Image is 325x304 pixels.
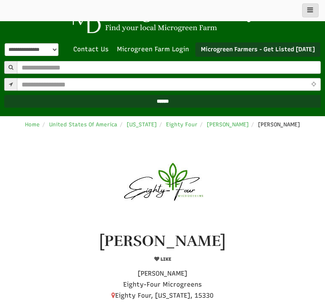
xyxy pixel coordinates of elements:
[127,121,157,128] a: [US_STATE]
[5,43,58,56] select: Language Translate Widget
[166,121,197,128] a: Eighty Four
[5,43,58,60] div: Powered by
[123,281,202,288] span: Eighty-Four Microgreens
[309,82,318,87] i: Use Current Location
[99,233,226,250] h1: [PERSON_NAME]
[258,121,300,128] span: [PERSON_NAME]
[207,121,249,128] span: [PERSON_NAME]
[166,121,197,128] span: Eighty Four
[302,3,319,17] button: main_menu
[127,121,157,128] span: [US_STATE]
[195,42,320,57] a: Microgreen Farmers - Get Listed [DATE]
[120,144,205,229] img: Contact Ashley Yocum
[207,121,249,128] a: [PERSON_NAME]
[69,45,113,54] a: Contact Us
[159,257,171,262] span: LIKE
[25,121,40,128] a: Home
[151,254,174,265] button: LIKE
[111,292,214,299] span: Eighty Four, [US_STATE], 15330
[49,121,117,128] span: United States Of America
[49,121,117,128] a: United States Of America
[117,45,193,54] a: Microgreen Farm Login
[138,270,187,277] span: [PERSON_NAME]
[25,121,40,128] span: Home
